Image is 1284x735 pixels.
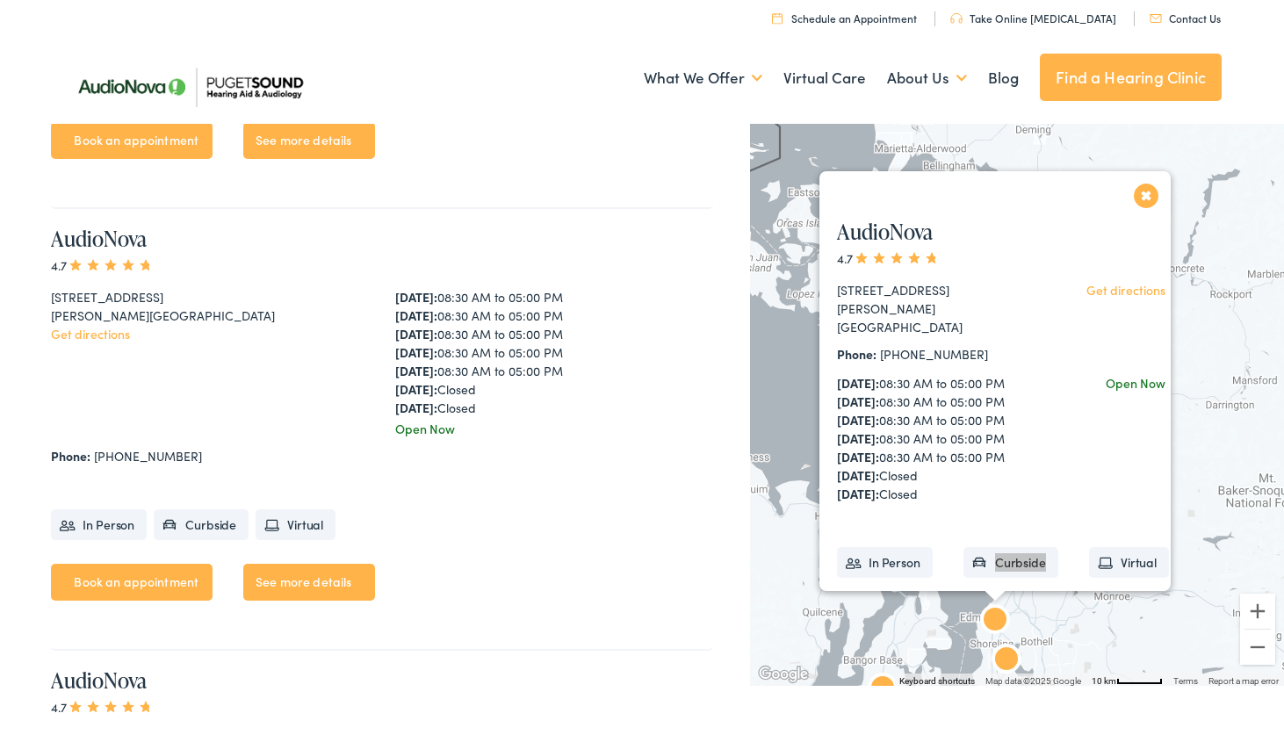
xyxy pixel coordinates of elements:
[1173,676,1198,686] a: Terms (opens in new tab)
[395,399,437,416] strong: [DATE]:
[1106,374,1165,393] div: Open Now
[154,509,249,540] li: Curbside
[395,325,437,342] strong: [DATE]:
[1131,180,1162,211] button: Close
[899,675,975,688] button: Keyboard shortcuts
[51,666,147,695] a: AudioNova
[395,380,437,398] strong: [DATE]:
[51,288,369,306] div: [STREET_ADDRESS]
[754,663,812,686] img: Google
[51,564,213,601] a: Book an appointment
[837,281,1036,299] div: [STREET_ADDRESS]
[950,13,963,24] img: utility icon
[772,11,917,25] a: Schedule an Appointment
[963,547,1058,578] li: Curbside
[51,306,369,325] div: [PERSON_NAME][GEOGRAPHIC_DATA]
[51,447,90,465] strong: Phone:
[395,288,437,306] strong: [DATE]:
[837,485,879,502] strong: [DATE]:
[950,11,1116,25] a: Take Online [MEDICAL_DATA]
[837,374,1036,503] div: 08:30 AM to 05:00 PM 08:30 AM to 05:00 PM 08:30 AM to 05:00 PM 08:30 AM to 05:00 PM 08:30 AM to 0...
[988,46,1019,111] a: Blog
[1092,676,1116,686] span: 10 km
[243,122,375,159] a: See more details
[256,509,335,540] li: Virtual
[1240,594,1275,629] button: Zoom in
[1208,676,1279,686] a: Report a map error
[395,362,437,379] strong: [DATE]:
[1089,547,1169,578] li: Virtual
[94,447,202,465] a: [PHONE_NUMBER]
[395,343,437,361] strong: [DATE]:
[837,374,879,392] strong: [DATE]:
[837,429,879,447] strong: [DATE]:
[1150,14,1162,23] img: utility icon
[837,345,876,363] strong: Phone:
[887,46,967,111] a: About Us
[51,122,213,159] a: Book an appointment
[51,224,147,253] a: AudioNova
[837,448,879,465] strong: [DATE]:
[985,640,1028,682] div: AudioNova
[783,46,866,111] a: Virtual Care
[395,420,713,438] div: Open Now
[51,698,155,716] span: 4.7
[1240,630,1275,665] button: Zoom out
[837,466,879,484] strong: [DATE]:
[974,601,1016,643] div: AudioNova
[862,669,904,711] div: AudioNova
[1040,54,1222,101] a: Find a Hearing Clinic
[754,663,812,686] a: Open this area in Google Maps (opens a new window)
[1086,281,1165,299] a: Get directions
[837,299,1036,336] div: [PERSON_NAME][GEOGRAPHIC_DATA]
[837,249,941,267] span: 4.7
[51,256,155,274] span: 4.7
[837,411,879,429] strong: [DATE]:
[837,547,933,578] li: In Person
[395,306,437,324] strong: [DATE]:
[772,12,783,24] img: utility icon
[243,564,375,601] a: See more details
[880,345,988,363] a: [PHONE_NUMBER]
[644,46,762,111] a: What We Offer
[1086,674,1168,686] button: Map Scale: 10 km per 49 pixels
[1150,11,1221,25] a: Contact Us
[51,509,147,540] li: In Person
[837,393,879,410] strong: [DATE]:
[51,325,130,342] a: Get directions
[395,288,713,417] div: 08:30 AM to 05:00 PM 08:30 AM to 05:00 PM 08:30 AM to 05:00 PM 08:30 AM to 05:00 PM 08:30 AM to 0...
[837,217,933,246] a: AudioNova
[985,676,1081,686] span: Map data ©2025 Google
